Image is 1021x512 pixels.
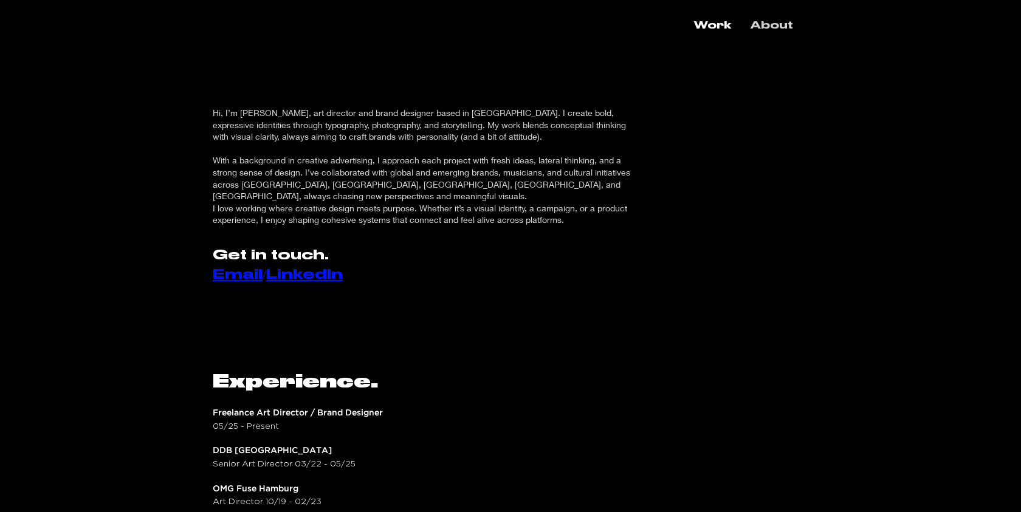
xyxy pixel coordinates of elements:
[688,15,737,36] p: Work
[213,202,641,226] p: I love working where creative design meets purpose. Whether it’s a visual identity, a campaign, o...
[213,248,329,262] span: Get in touch.
[684,15,741,36] a: Work
[213,485,298,493] span: OMG Fuse Hamburg
[213,496,321,506] span: Art Director​ 10/19 - 02/23
[213,154,641,202] p: With a background in creative advertising, I approach each project with fresh ideas, lateral thin...
[684,15,802,36] nav: Site
[266,268,343,281] a: LinkedIn
[741,15,802,36] a: About
[213,421,279,431] span: 05/25 - Present
[744,15,799,36] p: About
[213,268,343,281] span: /
[213,459,252,468] span: Senior Ar
[213,409,383,417] span: Freelance Art Director / Brand Designer
[213,447,332,454] span: DDB [GEOGRAPHIC_DATA]
[213,268,263,281] a: Email
[213,107,641,143] p: Hi, I’m [PERSON_NAME], art director and brand designer based in [GEOGRAPHIC_DATA]. I create bold,...
[252,459,356,468] span: t Director​ 03/22 - 05/25
[213,374,378,391] span: Experience.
